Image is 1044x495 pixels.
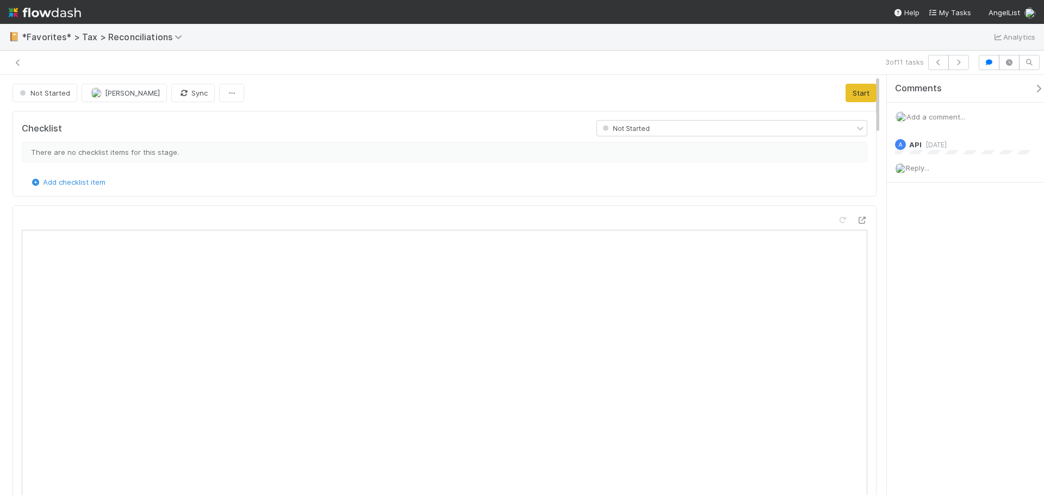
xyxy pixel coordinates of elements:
[896,111,906,122] img: avatar_cfa6ccaa-c7d9-46b3-b608-2ec56ecf97ad.png
[600,124,650,133] span: Not Started
[22,123,62,134] h5: Checklist
[928,7,971,18] a: My Tasks
[895,163,906,174] img: avatar_cfa6ccaa-c7d9-46b3-b608-2ec56ecf97ad.png
[105,89,160,97] span: [PERSON_NAME]
[171,84,215,102] button: Sync
[9,3,81,22] img: logo-inverted-e16ddd16eac7371096b0.svg
[30,178,105,186] a: Add checklist item
[895,139,906,150] div: API
[895,83,942,94] span: Comments
[989,8,1020,17] span: AngelList
[22,142,867,162] div: There are no checklist items for this stage.
[899,142,903,148] span: A
[928,8,971,17] span: My Tasks
[9,32,20,41] span: 📔
[91,87,102,98] img: avatar_cfa6ccaa-c7d9-46b3-b608-2ec56ecf97ad.png
[22,32,188,42] span: *Favorites* > Tax > Reconciliations
[906,164,929,172] span: Reply...
[885,57,924,67] span: 3 of 11 tasks
[846,84,877,102] button: Start
[1024,8,1035,18] img: avatar_cfa6ccaa-c7d9-46b3-b608-2ec56ecf97ad.png
[922,141,947,149] span: [DATE]
[893,7,919,18] div: Help
[906,112,965,121] span: Add a comment...
[82,84,167,102] button: [PERSON_NAME]
[909,140,922,149] span: API
[992,30,1035,43] a: Analytics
